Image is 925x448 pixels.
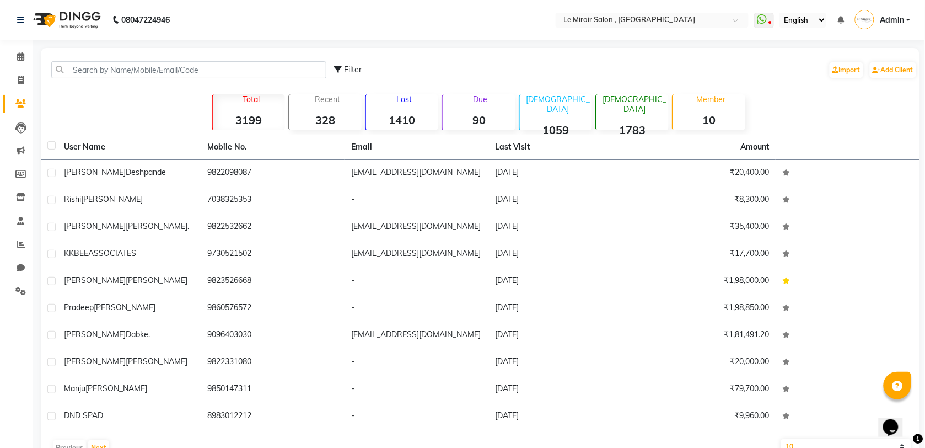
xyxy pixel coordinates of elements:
strong: 90 [443,113,515,127]
b: 08047224946 [121,4,170,35]
span: [PERSON_NAME] [81,194,143,204]
span: D [98,410,103,420]
img: Admin [855,10,874,29]
td: 9850147311 [201,376,345,403]
strong: 1059 [520,123,592,137]
span: [PERSON_NAME] [126,275,187,285]
td: ₹8,300.00 [632,187,776,214]
td: ₹35,400.00 [632,214,776,241]
td: ₹1,98,850.00 [632,295,776,322]
span: Rishi [64,194,81,204]
th: Mobile No. [201,135,345,160]
a: Add Client [870,62,916,78]
p: Due [445,94,515,104]
span: [PERSON_NAME] [64,329,126,339]
td: [DATE] [488,322,632,349]
td: - [345,295,488,322]
td: ₹9,960.00 [632,403,776,430]
strong: 1783 [596,123,669,137]
td: [DATE] [488,268,632,295]
td: [DATE] [488,349,632,376]
td: 7038325353 [201,187,345,214]
td: 8983012212 [201,403,345,430]
td: [DATE] [488,241,632,268]
span: ASSOCIATES [88,248,136,258]
p: [DEMOGRAPHIC_DATA] [601,94,669,114]
th: Email [345,135,488,160]
td: [DATE] [488,403,632,430]
p: Member [677,94,745,104]
span: [PERSON_NAME] [64,221,126,231]
td: 9730521502 [201,241,345,268]
td: 9822098087 [201,160,345,187]
td: - [345,187,488,214]
span: [PERSON_NAME] [64,275,126,285]
span: [PERSON_NAME] [64,167,126,177]
td: [DATE] [488,214,632,241]
iframe: chat widget [879,404,914,437]
td: - [345,349,488,376]
span: Pradeep [64,302,94,312]
a: Import [830,62,863,78]
td: [EMAIL_ADDRESS][DOMAIN_NAME] [345,214,488,241]
p: [DEMOGRAPHIC_DATA] [524,94,592,114]
td: 9822532662 [201,214,345,241]
span: Filter [345,65,362,74]
td: [DATE] [488,295,632,322]
span: [PERSON_NAME] [64,356,126,366]
span: Dabke. [126,329,150,339]
strong: 328 [289,113,362,127]
strong: 3199 [213,113,285,127]
input: Search by Name/Mobile/Email/Code [51,61,326,78]
td: ₹20,000.00 [632,349,776,376]
th: User Name [57,135,201,160]
p: Lost [370,94,438,104]
td: - [345,403,488,430]
span: Manju [64,383,85,393]
td: - [345,376,488,403]
td: 9096403030 [201,322,345,349]
td: [DATE] [488,160,632,187]
td: [DATE] [488,187,632,214]
td: [EMAIL_ADDRESS][DOMAIN_NAME] [345,160,488,187]
strong: 1410 [366,113,438,127]
td: [DATE] [488,376,632,403]
td: 9860576572 [201,295,345,322]
td: 9823526668 [201,268,345,295]
span: Deshpande [126,167,166,177]
span: Admin [880,14,904,26]
span: [PERSON_NAME] [94,302,155,312]
td: ₹17,700.00 [632,241,776,268]
th: Amount [734,135,776,159]
span: DND SPA [64,410,98,420]
td: - [345,268,488,295]
img: logo [28,4,104,35]
td: ₹20,400.00 [632,160,776,187]
span: [PERSON_NAME] [126,356,187,366]
td: [EMAIL_ADDRESS][DOMAIN_NAME] [345,322,488,349]
td: 9822331080 [201,349,345,376]
th: Last Visit [488,135,632,160]
td: ₹79,700.00 [632,376,776,403]
strong: 10 [673,113,745,127]
span: [PERSON_NAME]. [126,221,189,231]
span: [PERSON_NAME] [85,383,147,393]
td: [EMAIL_ADDRESS][DOMAIN_NAME] [345,241,488,268]
td: ₹1,98,000.00 [632,268,776,295]
span: KKBEE [64,248,88,258]
td: ₹1,81,491.20 [632,322,776,349]
p: Total [217,94,285,104]
p: Recent [294,94,362,104]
